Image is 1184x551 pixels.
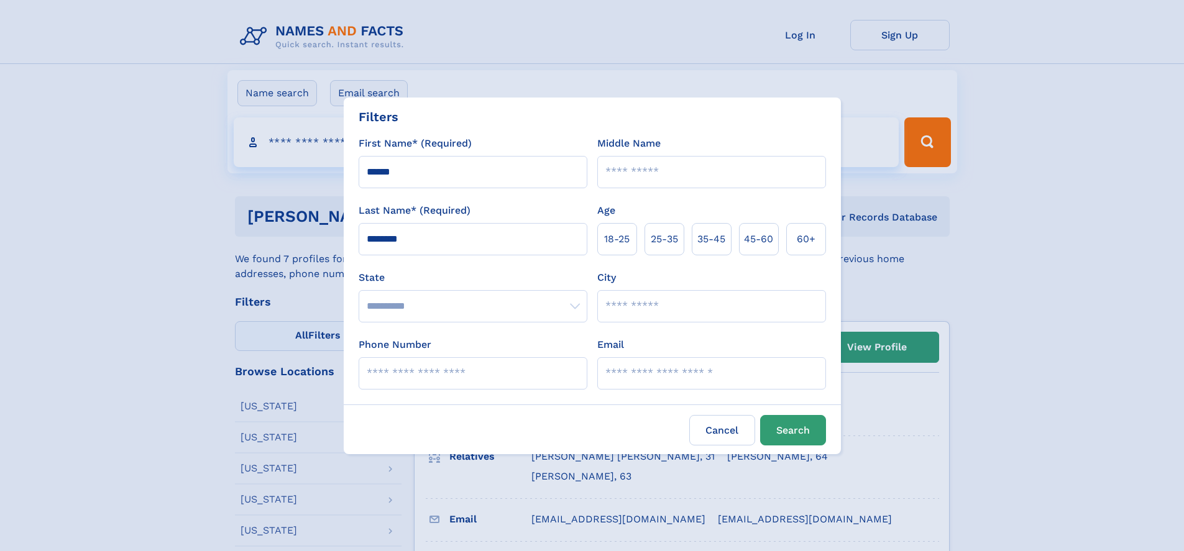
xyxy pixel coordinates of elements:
[651,232,678,247] span: 25‑35
[797,232,815,247] span: 60+
[760,415,826,445] button: Search
[689,415,755,445] label: Cancel
[597,203,615,218] label: Age
[744,232,773,247] span: 45‑60
[359,270,587,285] label: State
[604,232,630,247] span: 18‑25
[359,136,472,151] label: First Name* (Required)
[697,232,725,247] span: 35‑45
[359,203,470,218] label: Last Name* (Required)
[597,337,624,352] label: Email
[597,270,616,285] label: City
[597,136,661,151] label: Middle Name
[359,107,398,126] div: Filters
[359,337,431,352] label: Phone Number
